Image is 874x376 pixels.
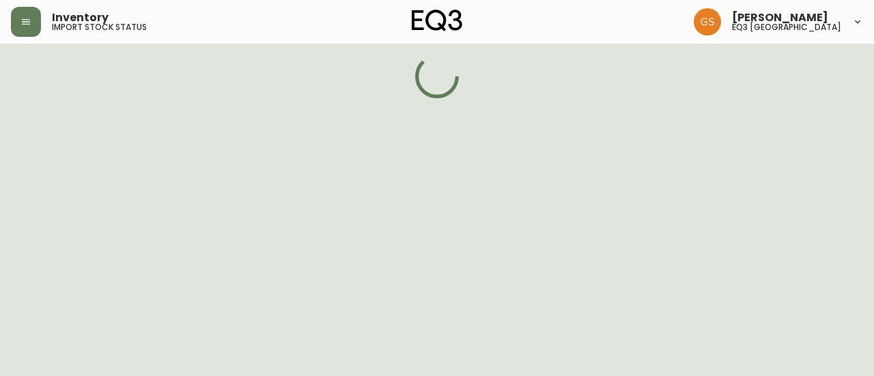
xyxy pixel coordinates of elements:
img: 6b403d9c54a9a0c30f681d41f5fc2571 [694,8,721,35]
span: [PERSON_NAME] [732,12,828,23]
span: Inventory [52,12,109,23]
h5: eq3 [GEOGRAPHIC_DATA] [732,23,841,31]
h5: import stock status [52,23,147,31]
img: logo [412,10,462,31]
